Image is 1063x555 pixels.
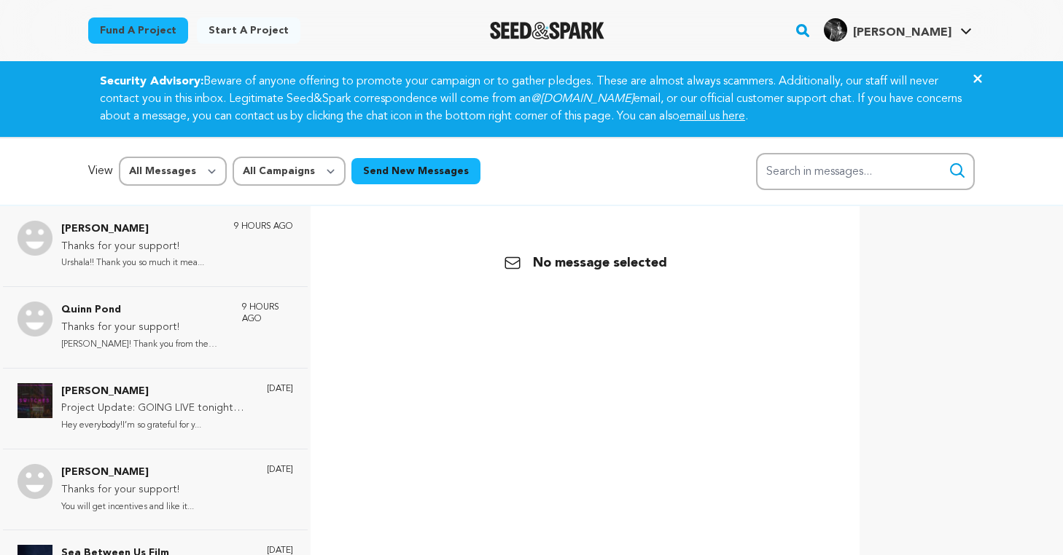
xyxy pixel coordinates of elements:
[267,383,293,395] p: [DATE]
[17,221,52,256] img: Urshula Edwards Photo
[756,153,975,190] input: Search in messages...
[61,319,227,336] p: Thanks for your support!
[197,17,300,44] a: Start a project
[824,18,951,42] div: Raechel Z.'s Profile
[234,221,293,232] p: 9 hours ago
[61,417,252,434] p: Hey everybody!I’m so grateful for y...
[61,464,194,481] p: [PERSON_NAME]
[61,499,194,516] p: You will get incentives and like it...
[824,18,847,42] img: 18c045636198d3cd.jpg
[61,383,252,401] p: [PERSON_NAME]
[351,158,480,184] button: Send New Messages
[100,76,203,87] strong: Security Advisory:
[531,93,634,105] em: @[DOMAIN_NAME]
[17,302,52,336] img: Quinn Pond Photo
[61,336,227,353] p: [PERSON_NAME]! Thank you from the bottom o...
[853,27,951,39] span: [PERSON_NAME]
[61,400,252,417] p: Project Update: GOING LIVE tonight with Switches lead Actor, [PERSON_NAME] & Producer [PERSON_NAME]!
[61,221,204,238] p: [PERSON_NAME]
[88,162,113,180] p: View
[61,238,204,256] p: Thanks for your support!
[17,383,52,418] img: Broussard Brandon Photo
[88,17,188,44] a: Fund a project
[242,302,294,325] p: 9 hours ago
[490,22,604,39] img: Seed&Spark Logo Dark Mode
[490,22,604,39] a: Seed&Spark Homepage
[504,253,667,273] p: No message selected
[61,481,194,499] p: Thanks for your support!
[821,15,975,42] a: Raechel Z.'s Profile
[267,464,293,476] p: [DATE]
[680,111,745,122] a: email us here
[821,15,975,46] span: Raechel Z.'s Profile
[61,255,204,272] p: Urshala!! Thank you so much it mea...
[61,302,227,319] p: Quinn Pond
[82,73,981,125] div: Beware of anyone offering to promote your campaign or to gather pledges. These are almost always ...
[17,464,52,499] img: Drew Nick Photo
